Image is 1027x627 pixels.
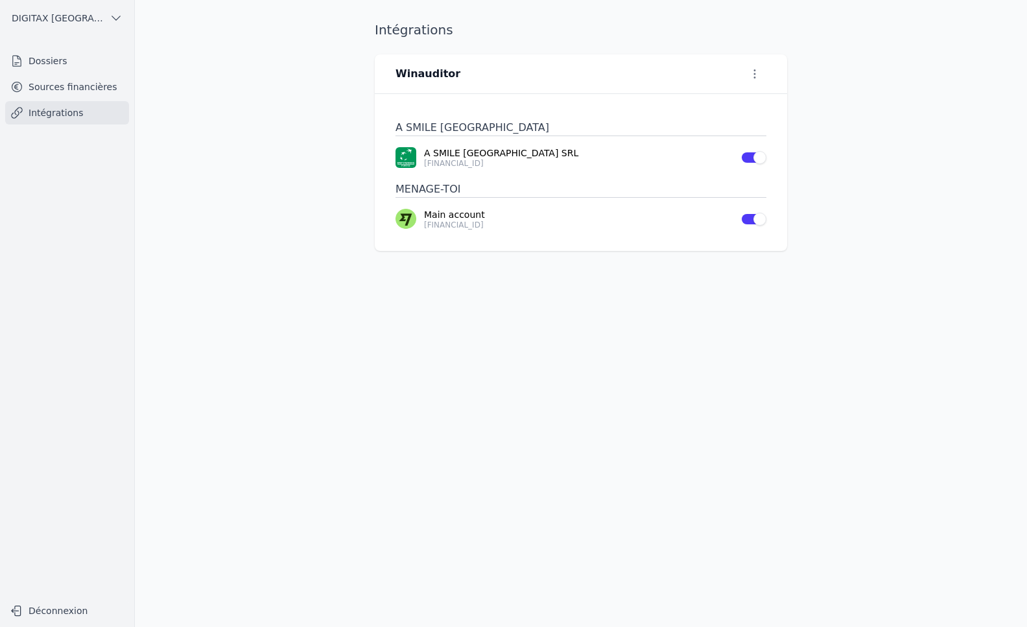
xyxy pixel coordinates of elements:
a: Dossiers [5,49,129,73]
button: Déconnexion [5,600,129,621]
a: Sources financières [5,75,129,99]
a: A SMILE [GEOGRAPHIC_DATA] SRL [424,147,733,160]
span: DIGITAX [GEOGRAPHIC_DATA] SRL [12,12,104,25]
p: [FINANCIAL_ID] [424,158,733,169]
a: Intégrations [5,101,129,124]
h3: A SMILE [GEOGRAPHIC_DATA] [395,120,766,136]
p: [FINANCIAL_ID] [424,220,733,230]
a: Main account [424,208,733,221]
img: wise.png [395,209,416,230]
button: DIGITAX [GEOGRAPHIC_DATA] SRL [5,8,129,29]
img: BNP_BE_BUSINESS_GEBABEBB.png [395,147,416,168]
h3: Winauditor [395,66,460,82]
h1: Intégrations [375,21,453,39]
h3: MENAGE-TOI [395,182,766,198]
